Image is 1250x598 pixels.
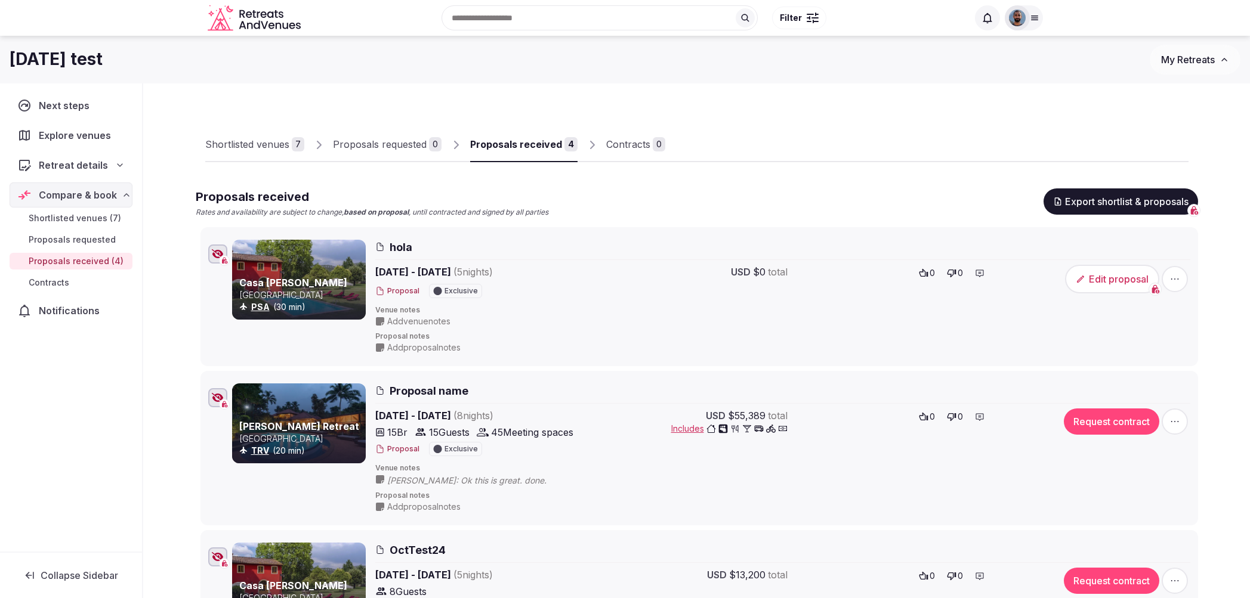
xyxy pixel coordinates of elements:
button: Proposal [375,444,419,454]
button: Filter [772,7,826,29]
span: 0 [930,267,935,279]
a: Proposals received (4) [10,253,132,269]
a: Contracts [10,274,132,291]
span: 45 Meeting spaces [491,425,573,439]
div: Contracts [606,137,650,151]
a: TRV [251,445,269,456]
span: [DATE] - [DATE] [375,408,585,423]
strong: based on proposal [344,207,409,216]
span: Contracts [29,277,69,289]
span: Proposal notes [375,491,1190,501]
div: Shortlisted venues [205,137,289,151]
span: Exclusive [445,287,478,295]
span: $13,200 [729,568,766,582]
span: My Retreats [1161,54,1215,66]
span: 0 [930,570,935,582]
span: Add venue notes [387,315,450,327]
span: total [768,408,788,423]
span: Proposal name [390,383,468,398]
span: Proposals requested [29,234,116,246]
a: Notifications [10,298,132,323]
button: Proposal [375,286,419,296]
div: 0 [429,137,442,151]
span: Venue notes [375,305,1190,315]
a: Casa [PERSON_NAME] [239,580,347,591]
a: Proposals requested [10,231,132,248]
button: 0 [943,265,967,281]
span: Venue notes [375,463,1190,473]
a: Shortlisted venues (7) [10,210,132,227]
span: Filter [780,12,802,24]
a: [PERSON_NAME] Retreat [239,420,359,432]
svg: Retreats and Venues company logo [208,5,303,32]
button: Includes [671,423,788,435]
span: total [768,265,788,279]
button: Request contract [1064,568,1159,594]
button: My Retreats [1150,45,1240,75]
span: USD [706,408,726,423]
span: $0 [753,265,766,279]
h2: Proposals received [196,188,548,205]
a: Next steps [10,93,132,118]
div: (30 min) [239,301,363,313]
button: 0 [943,408,967,425]
button: 0 [943,568,967,584]
span: 15 Guests [429,425,470,439]
span: total [768,568,788,582]
p: [GEOGRAPHIC_DATA] [239,289,363,301]
span: Exclusive [445,445,478,453]
span: Proposals received (4) [29,255,124,267]
span: Next steps [39,98,94,113]
button: 0 [915,265,939,281]
a: Explore venues [10,123,132,148]
button: Request contract [1064,408,1159,435]
span: hola [390,240,412,255]
button: TRV [251,445,269,457]
span: 0 [958,570,963,582]
img: oliver.kattan [1009,10,1026,26]
div: (20 min) [239,445,363,457]
span: Collapse Sidebar [41,569,118,581]
button: PSA [251,301,270,313]
span: Add proposal notes [387,342,461,354]
span: 0 [930,411,935,423]
span: Shortlisted venues (7) [29,212,121,224]
a: Shortlisted venues7 [205,128,304,162]
p: Rates and availability are subject to change, , until contracted and signed by all parties [196,207,548,218]
div: Proposals requested [333,137,427,151]
h1: [DATE] test [10,48,103,71]
button: 0 [915,408,939,425]
span: 0 [958,411,963,423]
span: 15 Br [387,425,408,439]
div: 7 [292,137,304,151]
span: 0 [958,267,963,279]
button: Collapse Sidebar [10,562,132,588]
span: ( 8 night s ) [453,410,493,422]
span: [DATE] - [DATE] [375,265,585,279]
button: Export shortlist & proposals [1044,188,1198,215]
p: [GEOGRAPHIC_DATA] [239,433,363,445]
span: OctTest24 [390,543,446,557]
span: Explore venues [39,128,116,142]
span: ( 5 night s ) [453,266,493,278]
span: Proposal notes [375,331,1190,342]
div: 4 [564,137,578,151]
span: $55,389 [728,408,766,423]
a: Visit the homepage [208,5,303,32]
span: [PERSON_NAME]: Ok this is great. done. [387,475,570,487]
a: Contracts0 [606,128,665,162]
span: USD [707,568,727,582]
a: Casa [PERSON_NAME] [239,277,347,289]
span: Notifications [39,303,104,318]
span: [DATE] - [DATE] [375,568,585,582]
div: 0 [653,137,665,151]
span: Add proposal notes [387,501,461,513]
div: Proposals received [470,137,562,151]
button: Edit proposal [1065,265,1159,293]
span: Retreat details [39,158,108,172]
a: PSA [251,302,270,312]
a: Proposals requested0 [333,128,442,162]
a: Proposals received4 [470,128,578,162]
span: Compare & book [39,188,117,202]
